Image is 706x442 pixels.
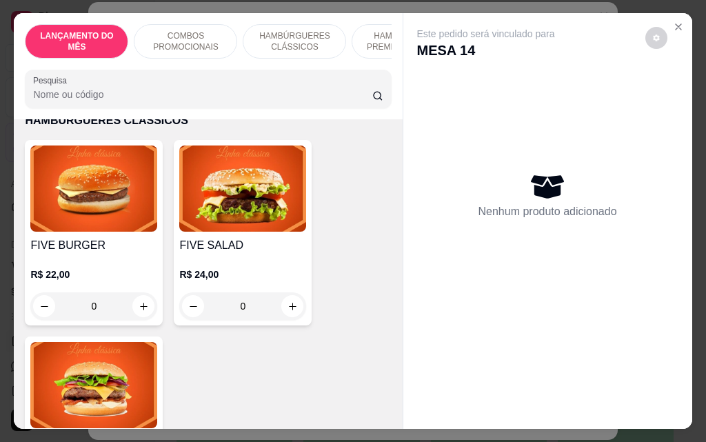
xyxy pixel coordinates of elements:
h4: FIVE BURGER [30,237,157,254]
input: Pesquisa [33,88,372,101]
p: MESA 14 [417,41,555,60]
p: Nenhum produto adicionado [478,203,617,220]
p: R$ 22,00 [30,268,157,281]
button: Close [667,16,689,38]
img: product-image [30,145,157,232]
label: Pesquisa [33,74,72,86]
img: product-image [30,342,157,428]
p: R$ 24,00 [179,268,306,281]
p: Este pedido será vinculado para [417,27,555,41]
p: LANÇAMENTO DO MÊS [37,30,117,52]
p: COMBOS PROMOCIONAIS [145,30,225,52]
p: HAMBÚRGUER PREMIUM (TODA A LINHA PREMIUM ACOMPANHA FRITAS DE CORTESIA ) [363,30,443,52]
h4: FIVE SALAD [179,237,306,254]
button: decrease-product-quantity [645,27,667,49]
img: product-image [179,145,306,232]
p: HAMBÚRGUERES CLÁSSICOS [25,112,391,129]
p: HAMBÚRGUERES CLÁSSICOS [254,30,334,52]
